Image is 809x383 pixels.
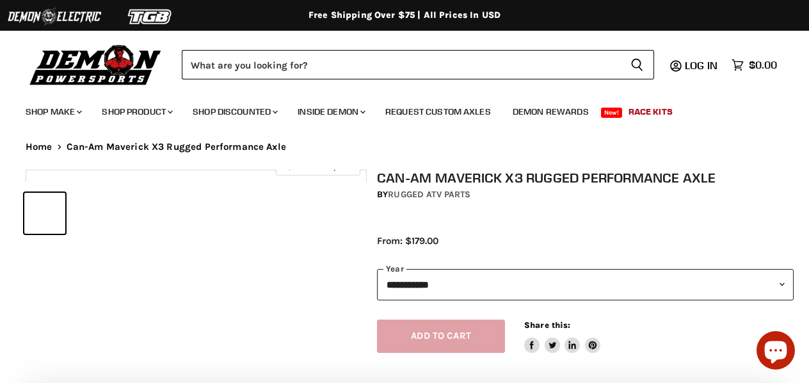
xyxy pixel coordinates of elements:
span: $0.00 [749,59,777,71]
img: Demon Electric Logo 2 [6,4,102,29]
select: year [377,269,794,300]
button: IMAGE thumbnail [24,193,65,234]
a: Shop Discounted [183,99,285,125]
ul: Main menu [16,94,774,125]
a: Inside Demon [288,99,373,125]
a: Shop Product [92,99,180,125]
span: Log in [685,59,717,72]
a: Rugged ATV Parts [388,189,470,200]
aside: Share this: [524,320,600,354]
input: Search [182,50,620,79]
span: Share this: [524,320,570,330]
a: Request Custom Axles [376,99,501,125]
a: $0.00 [725,56,783,74]
h1: Can-Am Maverick X3 Rugged Performance Axle [377,170,794,186]
span: Can-Am Maverick X3 Rugged Performance Axle [67,142,286,152]
form: Product [182,50,654,79]
a: Shop Make [16,99,90,125]
div: by [377,188,794,202]
span: Click to expand [282,161,353,171]
a: Demon Rewards [503,99,598,125]
a: Home [26,142,52,152]
span: New! [601,108,623,118]
button: Search [620,50,654,79]
inbox-online-store-chat: Shopify online store chat [753,331,799,373]
span: From: $179.00 [377,235,438,247]
a: Log in [679,60,725,71]
a: Race Kits [619,99,682,125]
img: TGB Logo 2 [102,4,198,29]
img: Demon Powersports [26,42,166,87]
